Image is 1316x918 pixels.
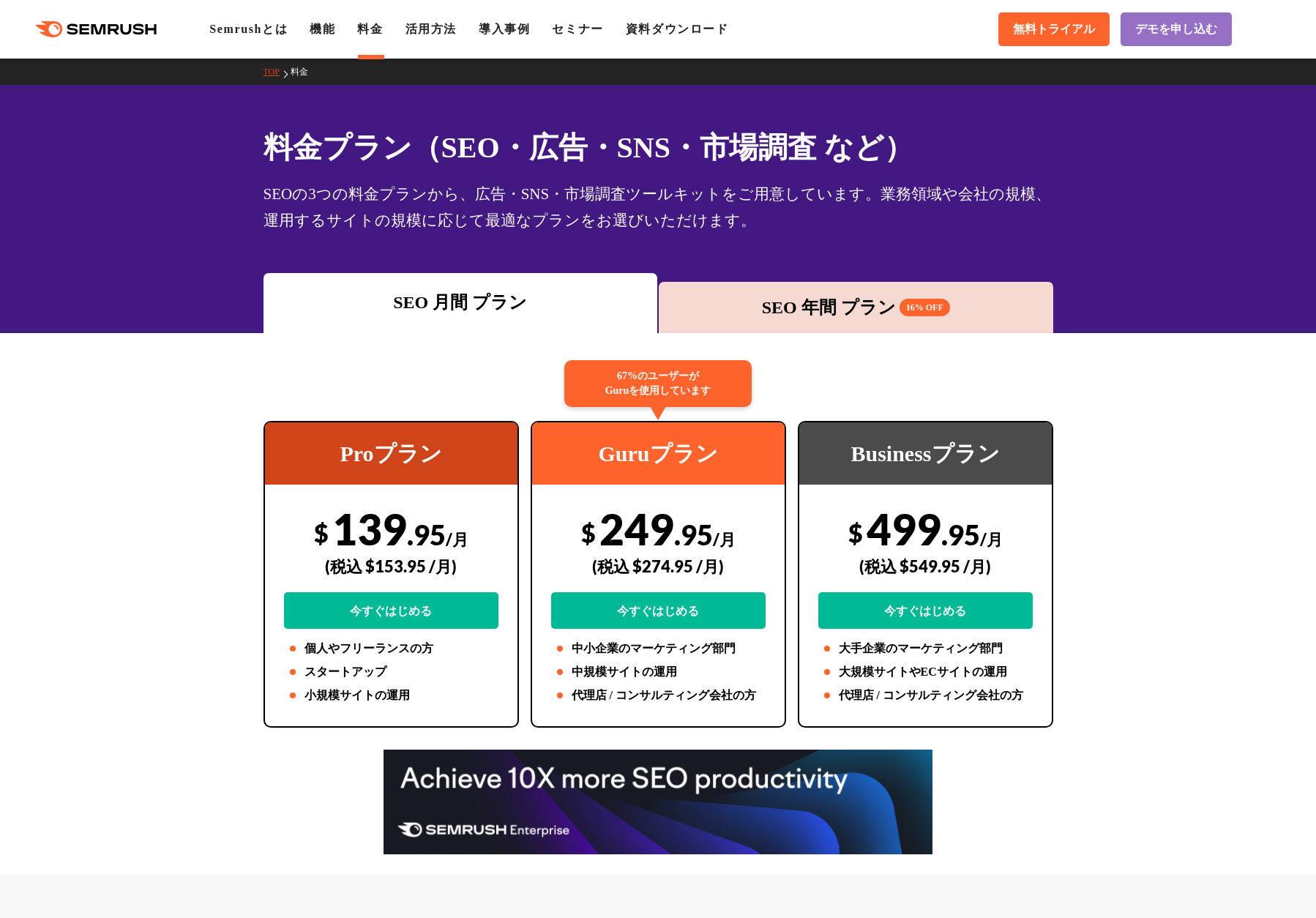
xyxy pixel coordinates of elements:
[310,23,335,35] a: 機能
[1135,22,1217,37] span: デモを申し込む
[818,663,1033,681] li: 大規模サイトやECサイトの運用
[1121,12,1232,46] a: デモを申し込む
[405,23,457,35] a: 活用方法
[263,181,1053,234] div: SEOの3つの料金プランから、広告・SNS・市場調査ツールキットをご用意しています。業務領域や会社の規模、運用するサイトの規模に応じて最適なプランをお選びいただけます。
[626,23,729,35] a: 資料ダウンロード
[998,12,1110,46] a: 無料トライアル
[818,640,1033,657] li: 大手企業のマーケティング部門
[551,687,766,704] li: 代理店 / コンサルティング会社の方
[314,518,329,548] span: $
[446,529,468,549] span: /月
[357,23,383,35] a: 料金
[407,518,446,551] span: .95
[980,529,1003,549] span: /月
[551,663,766,681] li: 中規模サイトの運用
[291,67,319,77] a: 料金
[666,294,1046,321] div: SEO 年間 プラン
[271,289,651,316] div: SEO 月間 プラン
[551,540,766,592] div: (税込 $274.95 /月)
[284,640,498,657] li: 個人やフリーランスの方
[551,640,766,657] li: 中小企業のマーケティング部門
[551,592,766,629] a: 今すぐはじめる
[674,518,713,551] span: .95
[818,687,1033,704] li: 代理店 / コンサルティング会社の方
[564,360,752,407] div: 67%のユーザーが Guruを使用しています
[900,299,950,316] span: 16% OFF
[284,503,498,629] div: 139
[1013,22,1095,37] span: 無料トライアル
[818,592,1033,629] a: 今すぐはじめる
[713,529,736,549] span: /月
[941,518,980,551] span: .95
[552,23,603,35] a: セミナー
[581,518,596,548] span: $
[284,663,498,681] li: スタートアップ
[551,503,766,629] div: 249
[265,422,517,485] div: Proプラン
[848,518,863,548] span: $
[479,23,530,35] a: 導入事例
[532,422,785,485] div: Guruプラン
[284,540,498,592] div: (税込 $153.95 /月)
[263,67,291,77] a: TOP
[284,687,498,704] li: 小規模サイトの運用
[263,126,1053,169] h1: 料金プラン（SEO・広告・SNS・市場調査 など）
[799,422,1052,485] div: Businessプラン
[284,592,498,629] a: 今すぐはじめる
[818,503,1033,629] div: 499
[209,23,288,35] a: Semrushとは
[818,540,1033,592] div: (税込 $549.95 /月)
